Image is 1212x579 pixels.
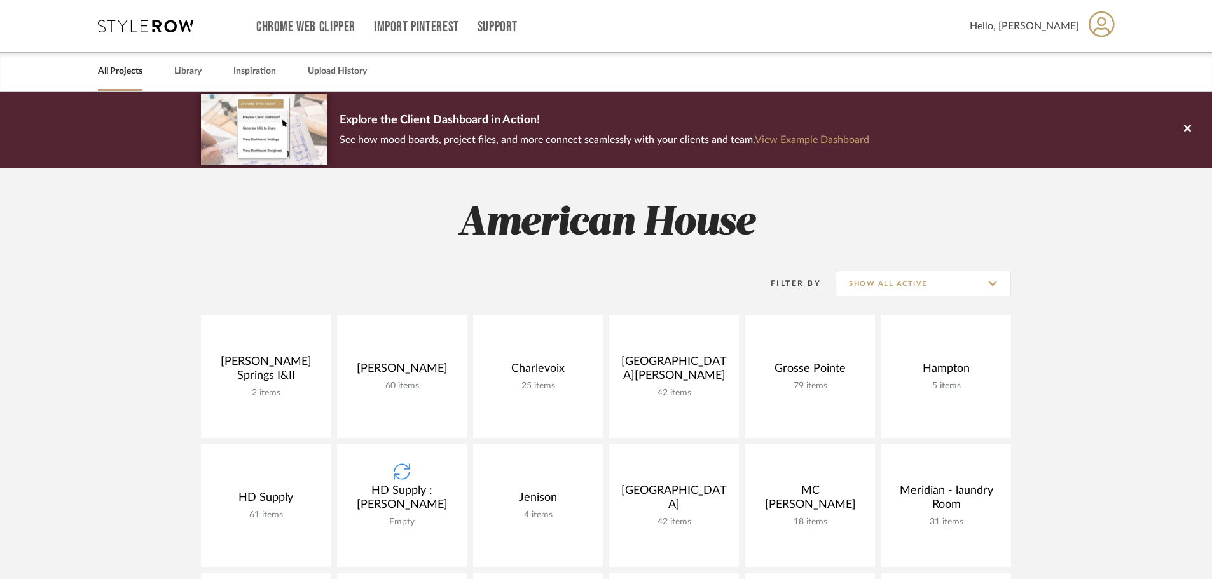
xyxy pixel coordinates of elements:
span: Hello, [PERSON_NAME] [970,18,1079,34]
div: Meridian - laundry Room [892,484,1001,517]
a: View Example Dashboard [755,135,869,145]
div: 18 items [755,517,865,528]
div: 61 items [211,510,320,521]
a: Library [174,63,202,80]
div: 79 items [755,381,865,392]
a: Inspiration [233,63,276,80]
div: [GEOGRAPHIC_DATA] [619,484,729,517]
div: 2 items [211,388,320,398]
div: [PERSON_NAME] Springs I&II [211,355,320,388]
div: Charlevoix [483,362,593,381]
p: Explore the Client Dashboard in Action! [340,111,869,131]
a: Support [478,22,518,32]
h2: American House [148,200,1064,247]
a: Chrome Web Clipper [256,22,355,32]
div: 5 items [892,381,1001,392]
div: 31 items [892,517,1001,528]
a: Import Pinterest [374,22,459,32]
div: 42 items [619,388,729,398]
img: d5d033c5-7b12-40c2-a960-1ecee1989c38.png [201,94,327,165]
div: HD Supply [211,491,320,510]
div: 60 items [347,381,457,392]
div: Filter By [754,277,821,290]
a: All Projects [98,63,142,80]
div: [PERSON_NAME] [347,362,457,381]
div: Grosse Pointe [755,362,865,381]
p: See how mood boards, project files, and more connect seamlessly with your clients and team. [340,131,869,149]
div: Hampton [892,362,1001,381]
div: 4 items [483,510,593,521]
div: MC [PERSON_NAME] [755,484,865,517]
a: Upload History [308,63,367,80]
div: [GEOGRAPHIC_DATA][PERSON_NAME] [619,355,729,388]
div: 42 items [619,517,729,528]
div: 25 items [483,381,593,392]
div: Jenison [483,491,593,510]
